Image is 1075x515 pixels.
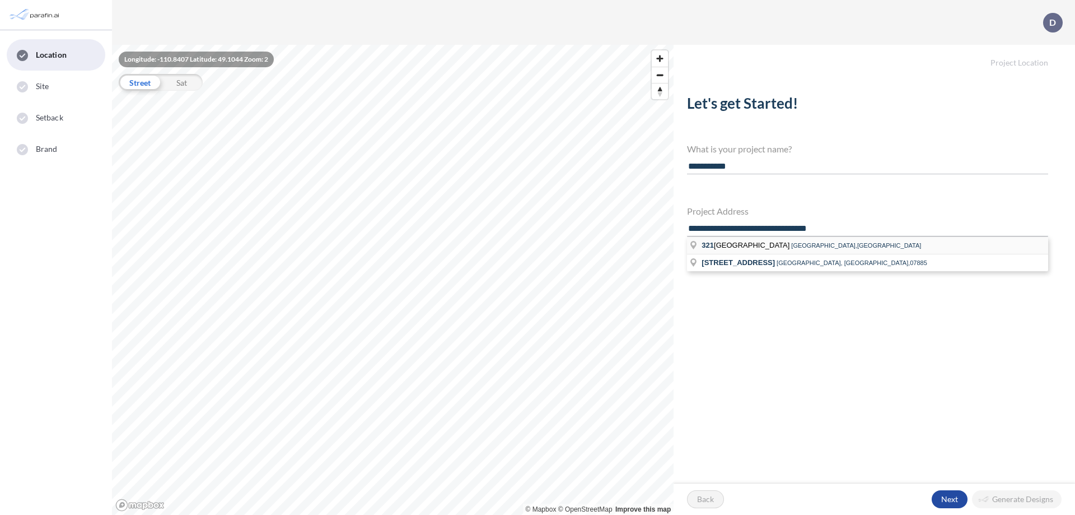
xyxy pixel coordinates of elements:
button: Reset bearing to north [652,83,668,99]
span: Setback [36,112,63,123]
a: Mapbox [526,505,557,513]
p: D [1049,17,1056,27]
div: Street [119,74,161,91]
div: Sat [161,74,203,91]
p: Next [941,494,958,505]
span: Brand [36,143,58,155]
span: 321 [702,241,714,249]
span: [STREET_ADDRESS] [702,258,775,267]
a: OpenStreetMap [558,505,613,513]
canvas: Map [112,45,674,515]
span: [GEOGRAPHIC_DATA] [702,241,791,249]
a: Mapbox homepage [115,499,165,512]
button: Zoom out [652,67,668,83]
span: [GEOGRAPHIC_DATA],[GEOGRAPHIC_DATA] [791,242,921,249]
h4: Project Address [687,206,1048,216]
h5: Project Location [674,45,1075,68]
img: Parafin [8,4,63,25]
button: Zoom in [652,50,668,67]
span: Location [36,49,67,61]
span: [GEOGRAPHIC_DATA], [GEOGRAPHIC_DATA],07885 [777,259,927,266]
h4: What is your project name? [687,143,1048,154]
a: Improve this map [615,505,671,513]
span: Site [36,81,49,92]
button: Next [932,490,968,508]
div: Longitude: -110.8407 Latitude: 49.1044 Zoom: 2 [119,52,274,67]
h2: Let's get Started! [687,95,1048,117]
